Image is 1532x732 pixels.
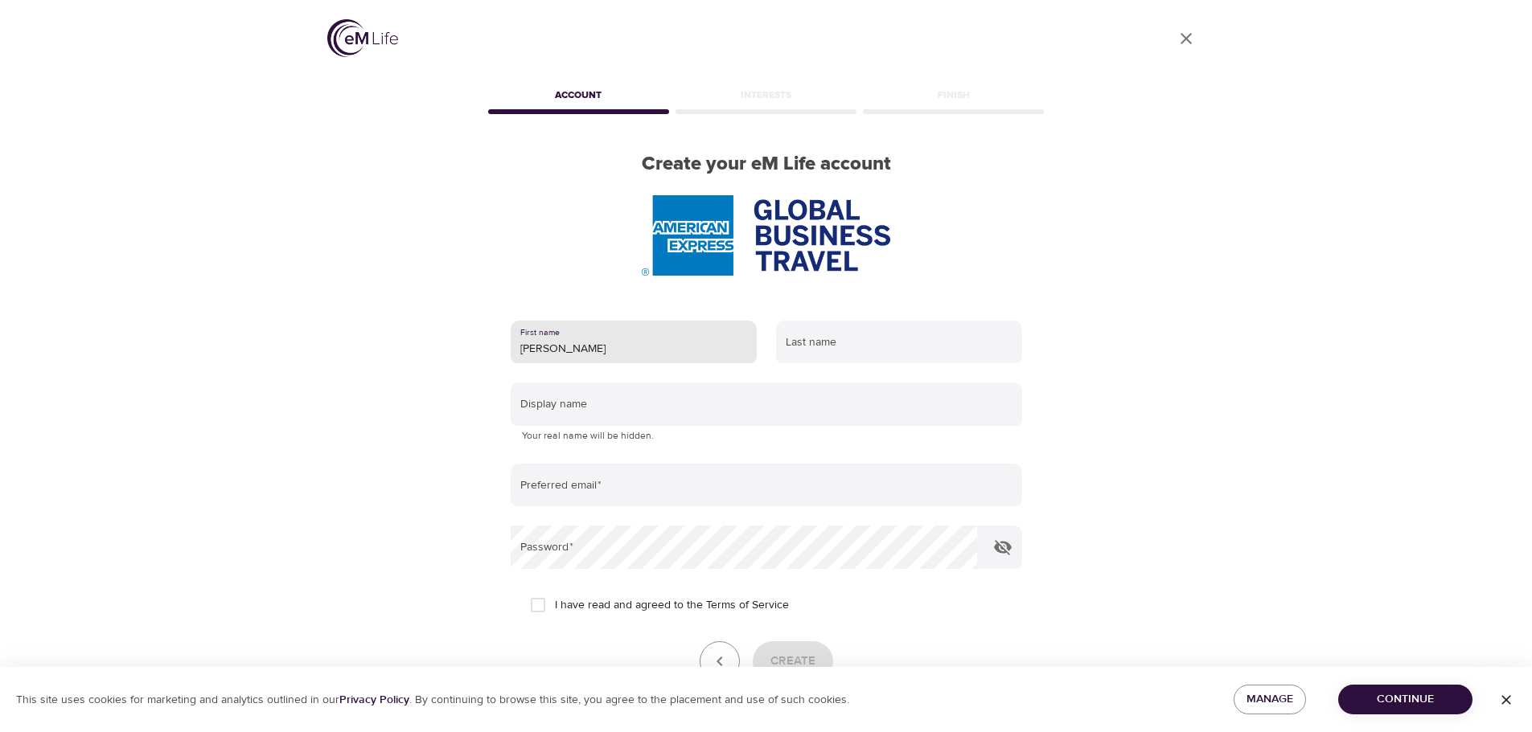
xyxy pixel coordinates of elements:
[642,195,889,276] img: AmEx%20GBT%20logo.png
[1351,689,1460,710] span: Continue
[555,597,789,614] span: I have read and agreed to the
[339,693,409,707] a: Privacy Policy
[327,19,398,57] img: logo
[1338,685,1472,714] button: Continue
[1234,685,1306,714] button: Manage
[1167,19,1205,58] a: close
[485,153,1048,176] h2: Create your eM Life account
[1247,689,1293,710] span: Manage
[706,597,789,614] a: Terms of Service
[522,428,1011,444] p: Your real name will be hidden.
